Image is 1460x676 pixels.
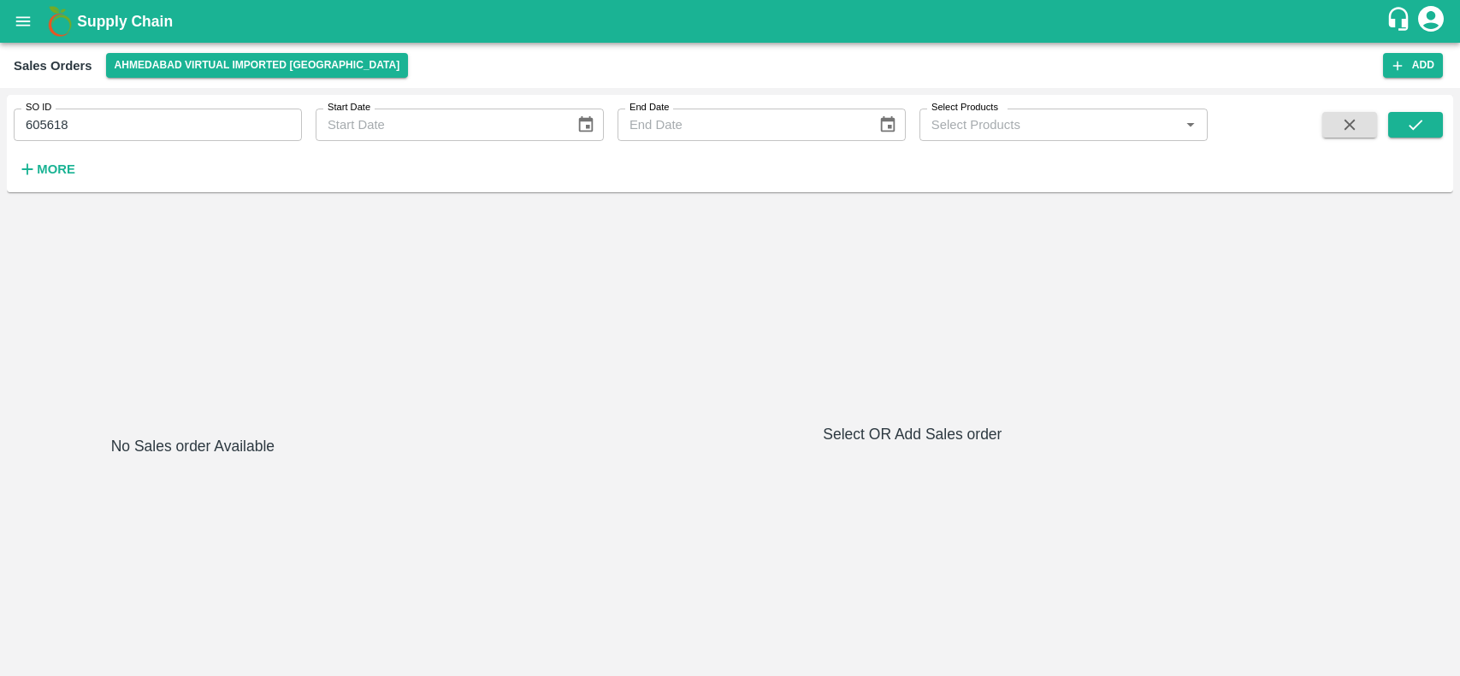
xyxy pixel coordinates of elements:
button: open drawer [3,2,43,41]
input: End Date [618,109,865,141]
input: Start Date [316,109,563,141]
button: Choose date [570,109,602,141]
label: End Date [630,101,669,115]
div: customer-support [1386,6,1416,37]
b: Supply Chain [77,13,173,30]
label: Select Products [931,101,998,115]
div: Sales Orders [14,55,92,77]
label: Start Date [328,101,370,115]
button: Open [1179,114,1202,136]
button: Add [1383,53,1443,78]
h6: No Sales order Available [111,434,275,662]
button: Choose date [872,109,904,141]
a: Supply Chain [77,9,1386,33]
input: Select Products [925,114,1174,136]
button: Select DC [106,53,409,78]
label: SO ID [26,101,51,115]
strong: More [37,162,75,176]
button: More [14,155,80,184]
h6: Select OR Add Sales order [379,422,1446,446]
input: Enter SO ID [14,109,302,141]
img: logo [43,4,77,38]
div: account of current user [1416,3,1446,39]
